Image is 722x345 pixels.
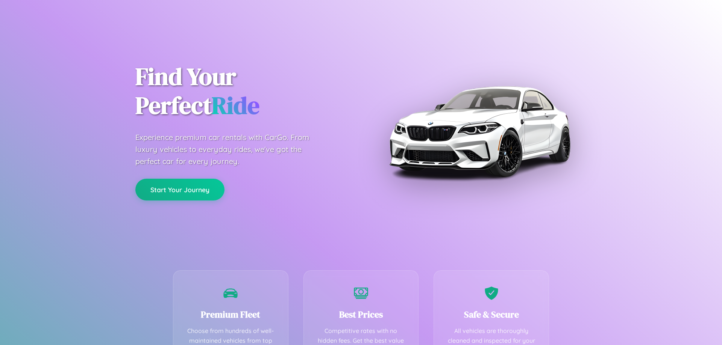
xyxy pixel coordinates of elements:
[135,62,350,120] h1: Find Your Perfect
[135,131,323,167] p: Experience premium car rentals with CarGo. From luxury vehicles to everyday rides, we've got the ...
[185,308,277,321] h3: Premium Fleet
[212,89,259,122] span: Ride
[445,308,537,321] h3: Safe & Secure
[315,308,407,321] h3: Best Prices
[385,38,573,225] img: Premium BMW car rental vehicle
[135,179,224,200] button: Start Your Journey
